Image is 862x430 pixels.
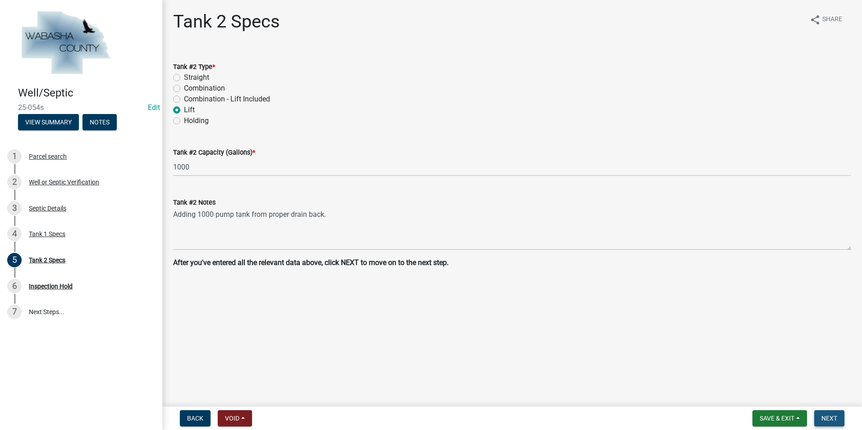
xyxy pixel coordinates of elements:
[7,253,22,267] div: 5
[148,103,160,112] a: Edit
[187,415,203,422] span: Back
[184,115,209,126] label: Holding
[7,149,22,164] div: 1
[173,200,215,206] label: Tank #2 Notes
[184,72,209,83] label: Straight
[802,11,849,28] button: shareShare
[18,87,155,100] h4: Well/Septic
[7,201,22,215] div: 3
[7,305,22,319] div: 7
[83,119,117,126] wm-modal-confirm: Notes
[29,205,66,211] div: Septic Details
[180,410,211,426] button: Back
[18,119,79,126] wm-modal-confirm: Summary
[18,9,114,77] img: Wabasha County, Minnesota
[225,415,239,422] span: Void
[184,83,225,94] label: Combination
[184,94,270,105] label: Combination - Lift Included
[173,258,449,267] strong: After you've entered all the relevant data above, click NEXT to move on to the next step.
[29,283,73,289] div: Inspection Hold
[752,410,807,426] button: Save & Exit
[173,64,215,70] label: Tank #2 Type
[184,105,195,115] label: Lift
[83,114,117,130] button: Notes
[814,410,844,426] button: Next
[18,114,79,130] button: View Summary
[760,415,794,422] span: Save & Exit
[148,103,160,112] wm-modal-confirm: Edit Application Number
[29,231,65,237] div: Tank 1 Specs
[7,227,22,241] div: 4
[173,150,255,156] label: Tank #2 Capacity (Gallons)
[29,179,99,185] div: Well or Septic Verification
[822,14,842,25] span: Share
[821,415,837,422] span: Next
[218,410,252,426] button: Void
[18,103,144,112] span: 25-054s
[7,175,22,189] div: 2
[7,279,22,293] div: 6
[29,153,67,160] div: Parcel search
[173,11,280,32] h1: Tank 2 Specs
[29,257,65,263] div: Tank 2 Specs
[810,14,821,25] i: share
